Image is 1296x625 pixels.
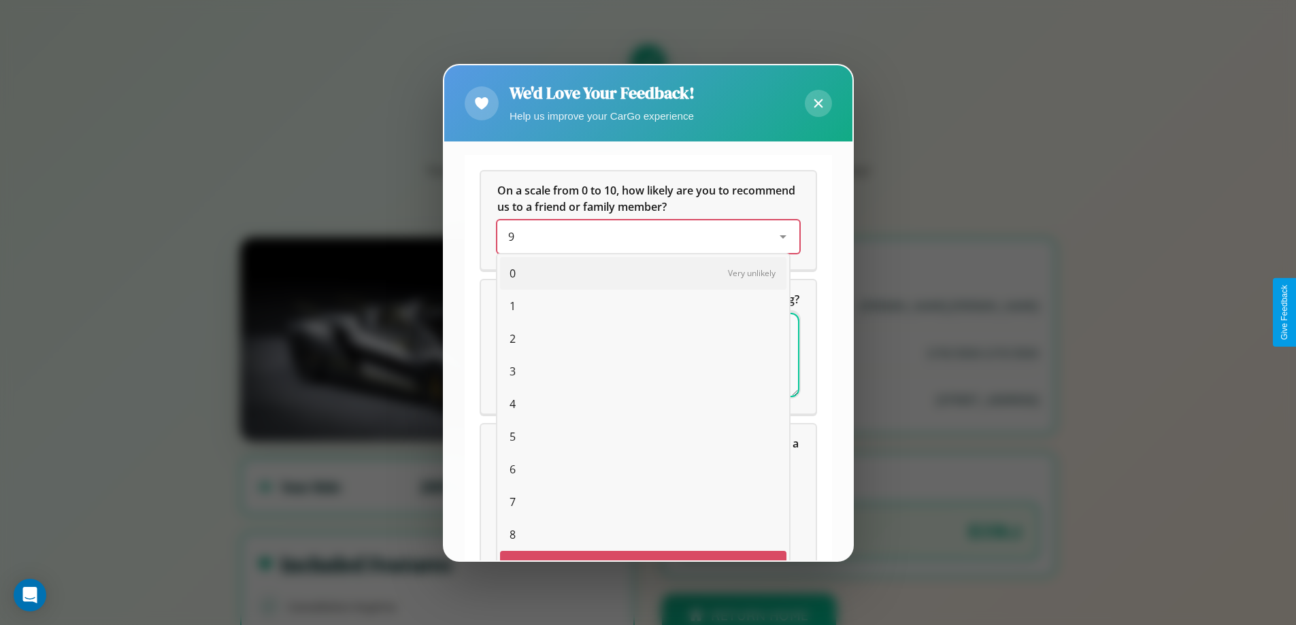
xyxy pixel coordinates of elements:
span: 9 [510,559,516,575]
h2: We'd Love Your Feedback! [510,82,695,104]
div: Open Intercom Messenger [14,579,46,611]
span: 2 [510,331,516,347]
div: 8 [500,518,786,551]
div: 4 [500,388,786,420]
div: 9 [500,551,786,584]
div: 0 [500,257,786,290]
p: Help us improve your CarGo experience [510,107,695,125]
div: On a scale from 0 to 10, how likely are you to recommend us to a friend or family member? [497,220,799,253]
span: 0 [510,265,516,282]
div: 3 [500,355,786,388]
span: 7 [510,494,516,510]
span: Very unlikely [728,267,776,279]
span: 4 [510,396,516,412]
span: 5 [510,428,516,445]
h5: On a scale from 0 to 10, how likely are you to recommend us to a friend or family member? [497,182,799,215]
span: 9 [508,229,514,244]
span: What can we do to make your experience more satisfying? [497,292,799,307]
span: 3 [510,363,516,379]
span: Which of the following features do you value the most in a vehicle? [497,436,801,467]
div: 2 [500,322,786,355]
span: 8 [510,526,516,543]
span: 6 [510,461,516,477]
div: 5 [500,420,786,453]
div: 1 [500,290,786,322]
span: 1 [510,298,516,314]
div: Give Feedback [1280,285,1289,340]
div: 7 [500,486,786,518]
div: 6 [500,453,786,486]
div: On a scale from 0 to 10, how likely are you to recommend us to a friend or family member? [481,171,816,269]
span: On a scale from 0 to 10, how likely are you to recommend us to a friend or family member? [497,183,798,214]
